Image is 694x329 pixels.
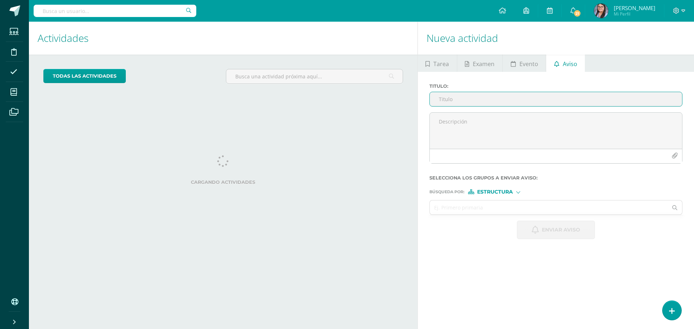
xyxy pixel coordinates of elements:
[477,190,513,194] span: Estructura
[546,55,585,72] a: Aviso
[418,55,457,72] a: Tarea
[594,4,608,18] img: 3701f0f65ae97d53f8a63a338b37df93.png
[519,55,538,73] span: Evento
[573,9,581,17] span: 21
[429,175,682,181] label: Selecciona los grupos a enviar aviso :
[34,5,196,17] input: Busca un usuario...
[43,69,126,83] a: todas las Actividades
[429,83,682,89] label: Titulo :
[427,22,685,55] h1: Nueva actividad
[457,55,502,72] a: Examen
[468,189,522,194] div: [object Object]
[503,55,546,72] a: Evento
[614,4,655,12] span: [PERSON_NAME]
[517,221,595,239] button: Enviar aviso
[542,221,580,239] span: Enviar aviso
[430,92,682,106] input: Titulo
[429,190,464,194] span: Búsqueda por :
[43,179,403,185] label: Cargando actividades
[226,69,402,83] input: Busca una actividad próxima aquí...
[38,22,409,55] h1: Actividades
[433,55,449,73] span: Tarea
[614,11,655,17] span: Mi Perfil
[430,200,668,215] input: Ej. Primero primaria
[563,55,577,73] span: Aviso
[473,55,494,73] span: Examen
